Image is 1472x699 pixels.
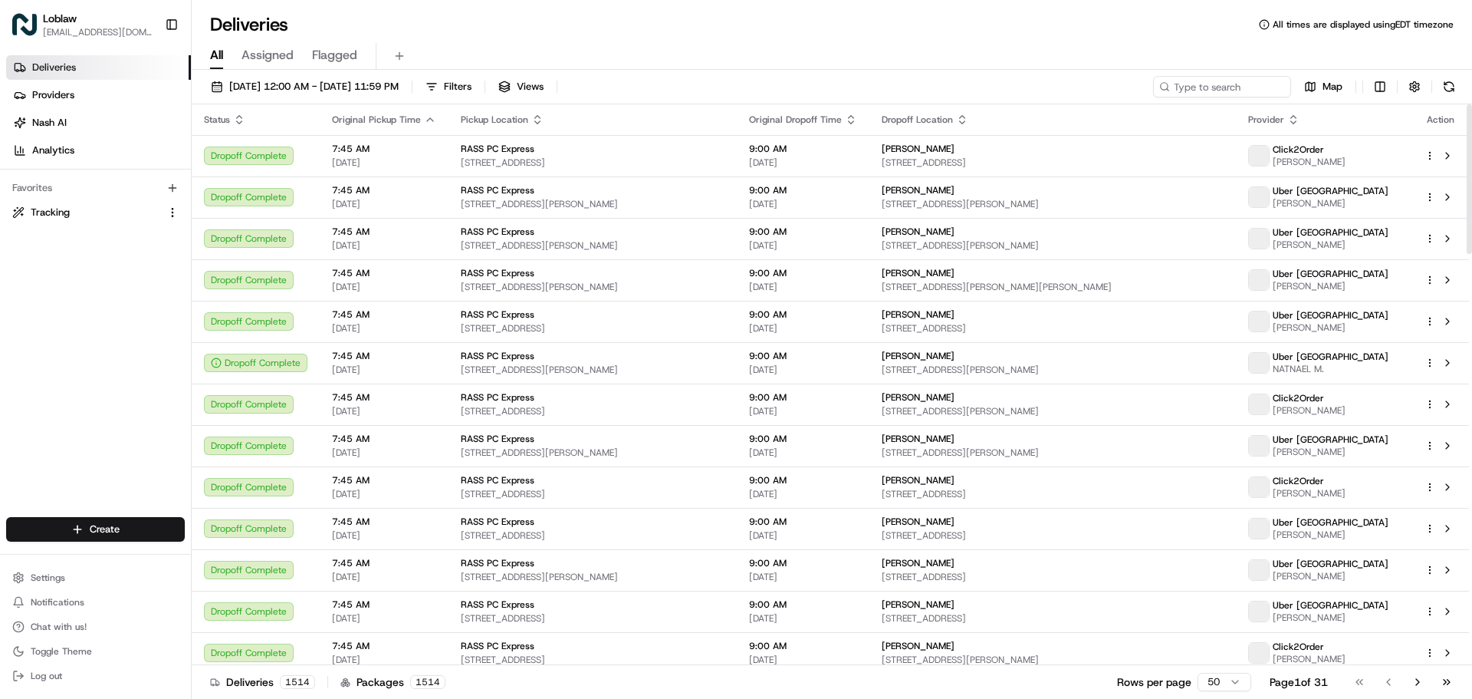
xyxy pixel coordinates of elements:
[1153,76,1291,97] input: Type to search
[332,433,436,445] span: 7:45 AM
[1273,185,1388,197] span: Uber [GEOGRAPHIC_DATA]
[31,670,62,682] span: Log out
[1273,226,1388,239] span: Uber [GEOGRAPHIC_DATA]
[749,239,857,252] span: [DATE]
[461,184,534,196] span: RASS PC Express
[749,157,857,169] span: [DATE]
[1273,18,1454,31] span: All times are displayed using EDT timezone
[332,391,436,404] span: 7:45 AM
[332,654,436,666] span: [DATE]
[1117,674,1191,690] p: Rows per page
[6,83,191,107] a: Providers
[749,308,857,321] span: 9:00 AM
[1297,76,1349,97] button: Map
[517,80,544,94] span: Views
[882,157,1224,169] span: [STREET_ADDRESS]
[749,281,857,293] span: [DATE]
[882,267,955,279] span: [PERSON_NAME]
[749,612,857,625] span: [DATE]
[461,391,534,404] span: RASS PC Express
[882,433,955,445] span: [PERSON_NAME]
[882,322,1224,335] span: [STREET_ADDRESS]
[6,641,185,662] button: Toggle Theme
[242,46,294,64] span: Assigned
[210,674,315,690] div: Deliveries
[882,571,1224,583] span: [STREET_ADDRESS]
[749,405,857,417] span: [DATE]
[1273,268,1388,280] span: Uber [GEOGRAPHIC_DATA]
[332,516,436,528] span: 7:45 AM
[882,391,955,404] span: [PERSON_NAME]
[882,654,1224,666] span: [STREET_ADDRESS][PERSON_NAME]
[332,447,436,459] span: [DATE]
[461,226,534,238] span: RASS PC Express
[882,640,955,652] span: [PERSON_NAME]
[340,674,445,690] div: Packages
[882,612,1224,625] span: [STREET_ADDRESS]
[332,143,436,155] span: 7:45 AM
[1273,599,1388,612] span: Uber [GEOGRAPHIC_DATA]
[332,350,436,362] span: 7:45 AM
[332,529,436,542] span: [DATE]
[882,405,1224,417] span: [STREET_ADDRESS][PERSON_NAME]
[461,350,534,362] span: RASS PC Express
[1273,351,1388,363] span: Uber [GEOGRAPHIC_DATA]
[6,567,185,589] button: Settings
[332,157,436,169] span: [DATE]
[1273,197,1388,209] span: [PERSON_NAME]
[204,354,307,372] button: Dropoff Complete
[6,176,185,200] div: Favorites
[461,322,724,335] span: [STREET_ADDRESS]
[749,143,857,155] span: 9:00 AM
[1438,76,1460,97] button: Refresh
[1322,80,1342,94] span: Map
[332,364,436,376] span: [DATE]
[749,184,857,196] span: 9:00 AM
[882,488,1224,500] span: [STREET_ADDRESS]
[31,645,92,658] span: Toggle Theme
[31,206,70,219] span: Tracking
[882,529,1224,542] span: [STREET_ADDRESS]
[1273,363,1388,375] span: NATNAEL M.
[749,433,857,445] span: 9:00 AM
[332,239,436,252] span: [DATE]
[32,61,76,74] span: Deliveries
[882,350,955,362] span: [PERSON_NAME]
[461,281,724,293] span: [STREET_ADDRESS][PERSON_NAME]
[1273,487,1345,500] span: [PERSON_NAME]
[332,557,436,569] span: 7:45 AM
[749,447,857,459] span: [DATE]
[461,405,724,417] span: [STREET_ADDRESS]
[882,516,955,528] span: [PERSON_NAME]
[6,592,185,613] button: Notifications
[749,322,857,335] span: [DATE]
[749,350,857,362] span: 9:00 AM
[461,308,534,321] span: RASS PC Express
[332,474,436,486] span: 7:45 AM
[444,80,472,94] span: Filters
[882,226,955,238] span: [PERSON_NAME]
[461,516,534,528] span: RASS PC Express
[461,612,724,625] span: [STREET_ADDRESS]
[1273,653,1345,665] span: [PERSON_NAME]
[1273,434,1388,446] span: Uber [GEOGRAPHIC_DATA]
[43,26,153,38] button: [EMAIL_ADDRESS][DOMAIN_NAME]
[43,11,77,26] button: Loblaw
[1273,558,1388,570] span: Uber [GEOGRAPHIC_DATA]
[749,571,857,583] span: [DATE]
[210,46,223,64] span: All
[1273,280,1388,292] span: [PERSON_NAME]
[332,598,436,611] span: 7:45 AM
[332,322,436,335] span: [DATE]
[461,198,724,210] span: [STREET_ADDRESS][PERSON_NAME]
[882,143,955,155] span: [PERSON_NAME]
[749,557,857,569] span: 9:00 AM
[410,675,445,689] div: 1514
[332,612,436,625] span: [DATE]
[6,138,191,163] a: Analytics
[461,433,534,445] span: RASS PC Express
[6,110,191,135] a: Nash AI
[204,114,230,126] span: Status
